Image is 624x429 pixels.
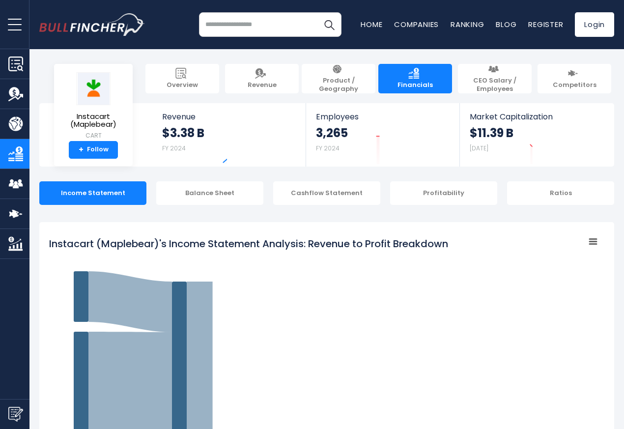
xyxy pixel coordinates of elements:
strong: $11.39 B [470,125,513,141]
div: Income Statement [39,181,146,205]
a: Competitors [538,64,611,93]
div: Cashflow Statement [273,181,380,205]
small: CART [62,131,125,140]
a: Revenue $3.38 B FY 2024 [152,103,306,167]
small: FY 2024 [162,144,186,152]
strong: $3.38 B [162,125,204,141]
span: Instacart (Maplebear) [62,113,125,129]
span: Competitors [553,81,596,89]
strong: 3,265 [316,125,348,141]
a: Instacart (Maplebear) CART [61,72,125,141]
span: Market Capitalization [470,112,603,121]
a: Employees 3,265 FY 2024 [306,103,459,167]
a: Login [575,12,614,37]
span: Employees [316,112,449,121]
tspan: Instacart (Maplebear)'s Income Statement Analysis: Revenue to Profit Breakdown [49,237,448,251]
a: Financials [378,64,452,93]
strong: + [79,145,84,154]
small: [DATE] [470,144,488,152]
span: CEO Salary / Employees [463,77,527,93]
span: Revenue [248,81,277,89]
img: bullfincher logo [39,13,145,36]
button: Search [317,12,341,37]
div: Ratios [507,181,614,205]
small: FY 2024 [316,144,340,152]
a: Overview [145,64,219,93]
a: Blog [496,19,516,29]
div: Profitability [390,181,497,205]
a: Register [528,19,563,29]
span: Revenue [162,112,296,121]
span: Financials [397,81,433,89]
a: Product / Geography [302,64,375,93]
div: Balance Sheet [156,181,263,205]
a: Ranking [451,19,484,29]
span: Overview [167,81,198,89]
a: CEO Salary / Employees [458,64,532,93]
a: +Follow [69,141,118,159]
a: Go to homepage [39,13,145,36]
span: Product / Geography [307,77,370,93]
a: Home [361,19,382,29]
a: Market Capitalization $11.39 B [DATE] [460,103,613,167]
a: Revenue [225,64,299,93]
a: Companies [394,19,439,29]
